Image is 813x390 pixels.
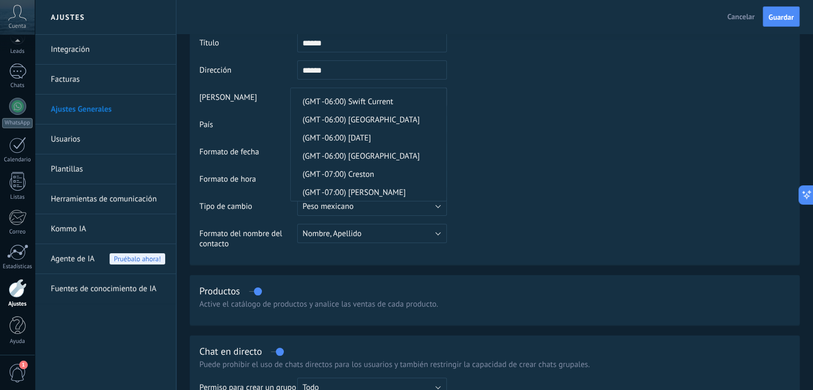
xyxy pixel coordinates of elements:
span: (GMT -06:00) Galapagos [291,151,443,161]
div: Calendario [2,157,33,163]
div: Active el catálogo de productos y analice las ventas de cada producto. [199,299,790,309]
span: 1 [19,361,28,369]
li: Kommo IA [35,214,176,244]
div: Chat en directo [199,345,262,357]
a: Herramientas de comunicación [51,184,165,214]
div: Ayuda [2,338,33,345]
a: Integración [51,35,165,65]
span: (GMT -06:00) Tegucigalpa [291,115,443,125]
div: WhatsApp [2,118,33,128]
a: Usuarios [51,124,165,154]
span: Cancelar [727,12,755,21]
span: (GMT -07:00) Dawson [291,188,443,198]
li: Agente de IA [35,244,176,274]
div: Leads [2,48,33,55]
li: Plantillas [35,154,176,184]
span: (GMT -07:00) Creston [291,169,443,180]
li: Ajustes Generales [35,95,176,124]
td: Formato del nombre del contacto [199,224,297,257]
button: Peso mexicano [297,197,447,216]
li: Facturas [35,65,176,95]
td: Formato de fecha [199,142,297,169]
button: Cancelar [723,9,759,25]
div: Productos [199,285,240,297]
a: Plantillas [51,154,165,184]
a: Ajustes Generales [51,95,165,124]
button: Guardar [763,6,800,27]
td: Tipo de cambio [199,197,297,224]
div: Correo [2,229,33,236]
td: Dirección [199,60,297,88]
li: Usuarios [35,124,176,154]
div: Listas [2,194,33,201]
span: (GMT -06:00) Swift Current [291,97,443,107]
td: País [199,115,297,142]
td: Título [199,33,297,60]
a: Kommo IA [51,214,165,244]
span: Pruébalo ahora! [110,253,165,264]
li: Fuentes de conocimiento de IA [35,274,176,303]
a: Agente de IAPruébalo ahora! [51,244,165,274]
a: Facturas [51,65,165,95]
button: Nombre, Apellido [297,224,447,243]
a: Fuentes de conocimiento de IA [51,274,165,304]
span: Guardar [769,13,794,21]
span: Cuenta [9,23,26,30]
span: Peso mexicano [303,201,353,212]
li: Herramientas de comunicación [35,184,176,214]
li: Integración [35,35,176,65]
td: [PERSON_NAME] [199,88,297,115]
div: Estadísticas [2,263,33,270]
td: Formato de hora [199,169,297,197]
div: Ajustes [2,301,33,308]
span: Nombre, Apellido [303,229,361,239]
div: Chats [2,82,33,89]
span: (GMT -06:00) Easter [291,133,443,143]
span: Agente de IA [51,244,95,274]
p: Puede prohibir el uso de chats directos para los usuarios y también restringir la capacidad de cr... [199,360,790,370]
